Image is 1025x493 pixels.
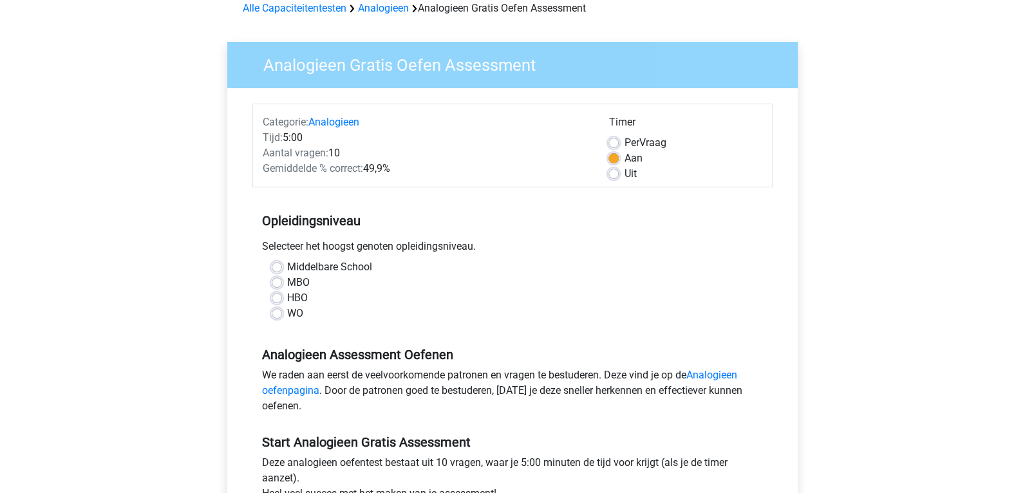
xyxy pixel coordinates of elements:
[263,162,363,174] span: Gemiddelde % correct:
[287,275,310,290] label: MBO
[262,434,763,450] h5: Start Analogieen Gratis Assessment
[287,306,303,321] label: WO
[238,1,787,16] div: Analogieen Gratis Oefen Assessment
[253,145,599,161] div: 10
[262,208,763,234] h5: Opleidingsniveau
[253,161,599,176] div: 49,9%
[263,116,308,128] span: Categorie:
[252,367,773,419] div: We raden aan eerst de veelvoorkomende patronen en vragen te bestuderen. Deze vind je op de . Door...
[608,115,762,135] div: Timer
[263,131,283,144] span: Tijd:
[248,50,788,75] h3: Analogieen Gratis Oefen Assessment
[243,2,346,14] a: Alle Capaciteitentesten
[262,347,763,362] h5: Analogieen Assessment Oefenen
[624,136,639,149] span: Per
[358,2,409,14] a: Analogieen
[263,147,328,159] span: Aantal vragen:
[253,130,599,145] div: 5:00
[624,151,642,166] label: Aan
[252,239,773,259] div: Selecteer het hoogst genoten opleidingsniveau.
[287,259,372,275] label: Middelbare School
[287,290,308,306] label: HBO
[624,166,636,181] label: Uit
[624,135,666,151] label: Vraag
[308,116,359,128] a: Analogieen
